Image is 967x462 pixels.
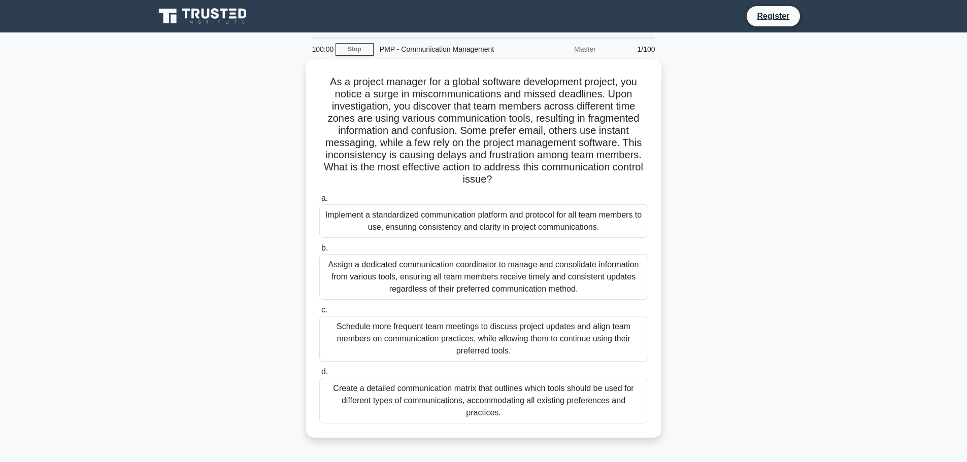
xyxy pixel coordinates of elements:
div: Master [513,39,602,59]
span: a. [321,194,328,202]
span: d. [321,367,328,376]
span: c. [321,305,327,314]
div: Assign a dedicated communication coordinator to manage and consolidate information from various t... [319,254,648,300]
h5: As a project manager for a global software development project, you notice a surge in miscommunic... [318,76,649,186]
a: Stop [336,43,374,56]
div: 1/100 [602,39,661,59]
div: Implement a standardized communication platform and protocol for all team members to use, ensurin... [319,204,648,238]
div: Create a detailed communication matrix that outlines which tools should be used for different typ... [319,378,648,423]
div: Schedule more frequent team meetings to discuss project updates and align team members on communi... [319,316,648,362]
span: b. [321,243,328,252]
div: PMP - Communication Management [374,39,513,59]
div: 100:00 [306,39,336,59]
a: Register [751,10,795,22]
